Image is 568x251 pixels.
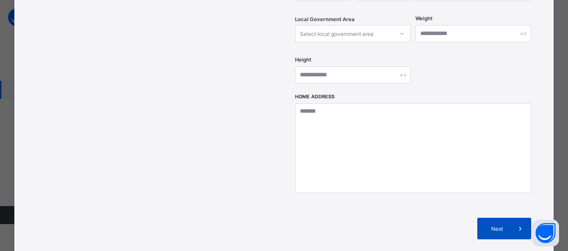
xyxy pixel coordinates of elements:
button: Open asap [532,220,559,247]
span: Next [484,225,510,232]
div: Select local government area [300,25,374,42]
label: Home Address [295,94,335,100]
span: Local Government Area [295,16,355,22]
label: Weight [415,15,432,22]
label: Height [295,57,311,63]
